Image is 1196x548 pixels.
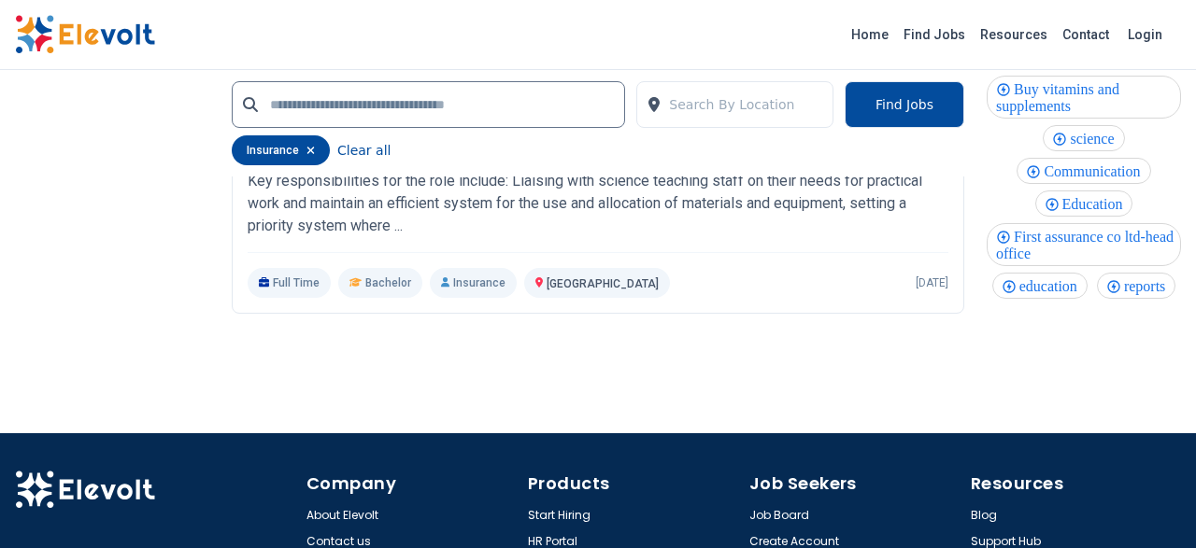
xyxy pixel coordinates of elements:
[1043,125,1124,151] div: science
[973,20,1055,49] a: Resources
[987,223,1181,266] div: First assurance co ltd-head office
[987,76,1181,119] div: Buy vitamins and supplements
[430,268,517,298] p: Insurance
[306,508,378,523] a: About Elevolt
[1117,16,1174,53] a: Login
[1070,131,1119,147] span: science
[248,170,948,237] p: Key responsibilities for the role include: Liaising with science teaching staff on their needs fo...
[916,275,948,290] p: [DATE]
[1103,458,1196,548] iframe: Chat Widget
[365,275,411,290] span: Bachelor
[337,135,391,165] button: Clear all
[971,508,997,523] a: Blog
[749,471,960,497] h4: Job Seekers
[1062,196,1129,212] span: Education
[547,277,659,290] span: [GEOGRAPHIC_DATA]
[1019,278,1083,294] span: education
[1055,20,1117,49] a: Contact
[996,81,1119,114] span: Buy vitamins and supplements
[528,471,738,497] h4: Products
[15,471,155,510] img: Elevolt
[306,471,517,497] h4: Company
[15,15,155,54] img: Elevolt
[232,135,330,165] div: insurance
[896,20,973,49] a: Find Jobs
[1017,158,1150,184] div: Communication
[749,508,809,523] a: Job Board
[248,112,948,298] a: Nova Pioneer[MEDICAL_DATA] ([PERSON_NAME][GEOGRAPHIC_DATA])Nova PioneerKey responsibilities for t...
[248,268,331,298] p: Full Time
[528,508,591,523] a: Start Hiring
[1044,163,1146,179] span: Communication
[1097,273,1175,299] div: reports
[971,471,1181,497] h4: Resources
[1124,278,1171,294] span: reports
[992,273,1088,299] div: education
[845,81,964,128] button: Find Jobs
[844,20,896,49] a: Home
[1035,190,1133,217] div: Education
[996,229,1174,261] span: First assurance co ltd-head office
